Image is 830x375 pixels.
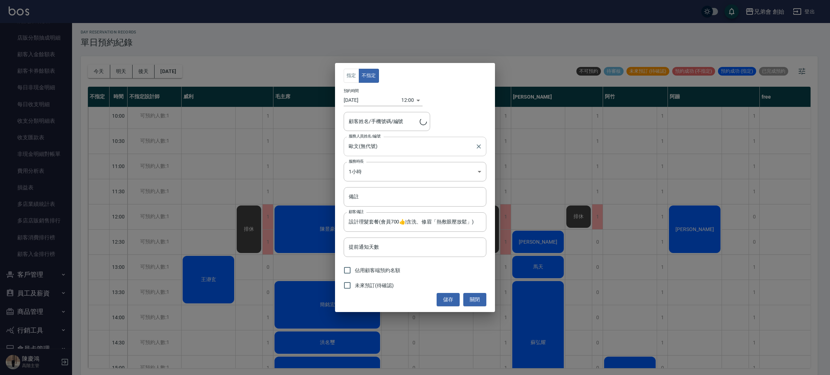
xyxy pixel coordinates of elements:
[355,267,400,274] span: 佔用顧客端預約名額
[349,159,364,164] label: 服務時長
[355,282,394,289] span: 未來預訂(待確認)
[463,293,486,306] button: 關閉
[344,88,359,94] label: 預約時間
[349,134,380,139] label: 服務人員姓名/編號
[344,94,401,106] input: Choose date, selected date is 2025-09-05
[344,162,486,181] div: 1小時
[401,94,414,106] div: 12:00
[344,69,359,83] button: 指定
[474,141,484,152] button: Clear
[349,209,364,214] label: 顧客備註
[437,293,460,306] button: 儲存
[359,69,379,83] button: 不指定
